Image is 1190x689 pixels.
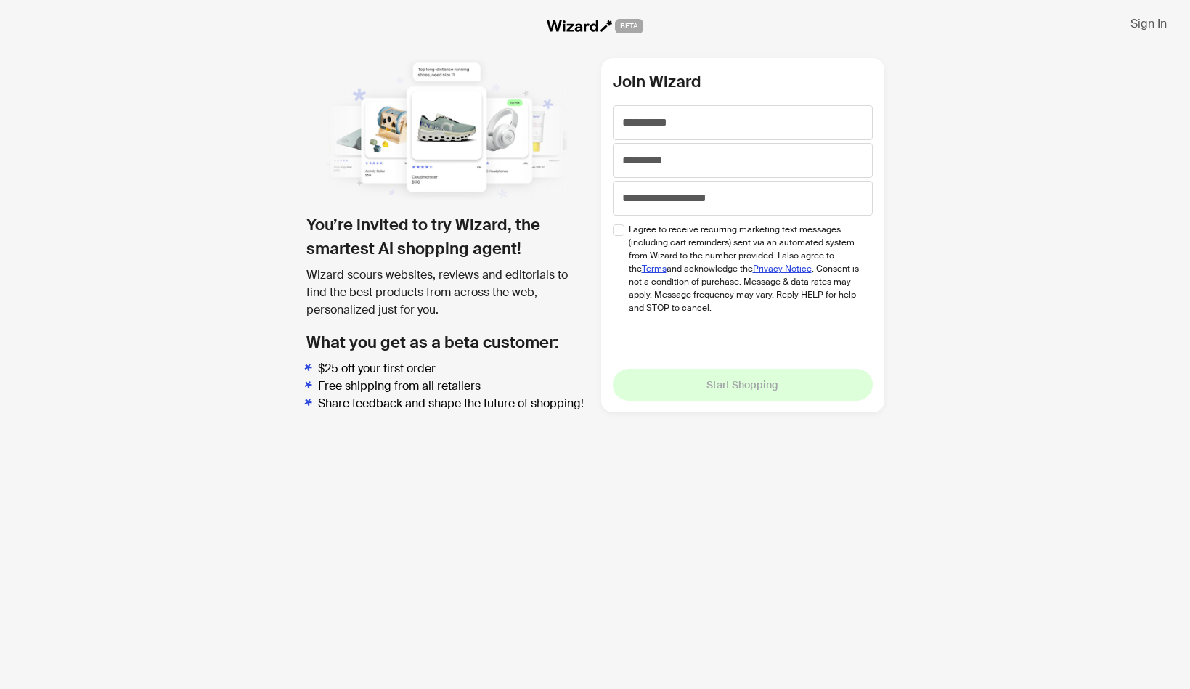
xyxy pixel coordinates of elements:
[613,369,873,401] button: Start Shopping
[1130,16,1167,31] span: Sign In
[1119,12,1178,35] button: Sign In
[306,330,590,354] h2: What you get as a beta customer:
[318,395,590,412] li: Share feedback and shape the future of shopping!
[613,70,873,94] h2: Join Wizard
[615,19,643,33] span: BETA
[629,223,862,314] span: I agree to receive recurring marketing text messages (including cart reminders) sent via an autom...
[306,266,590,319] div: Wizard scours websites, reviews and editorials to find the best products from across the web, per...
[318,360,590,378] li: $25 off your first order
[306,213,590,261] h1: You’re invited to try Wizard, the smartest AI shopping agent!
[753,263,812,274] a: Privacy Notice
[318,378,590,395] li: Free shipping from all retailers
[642,263,667,274] a: Terms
